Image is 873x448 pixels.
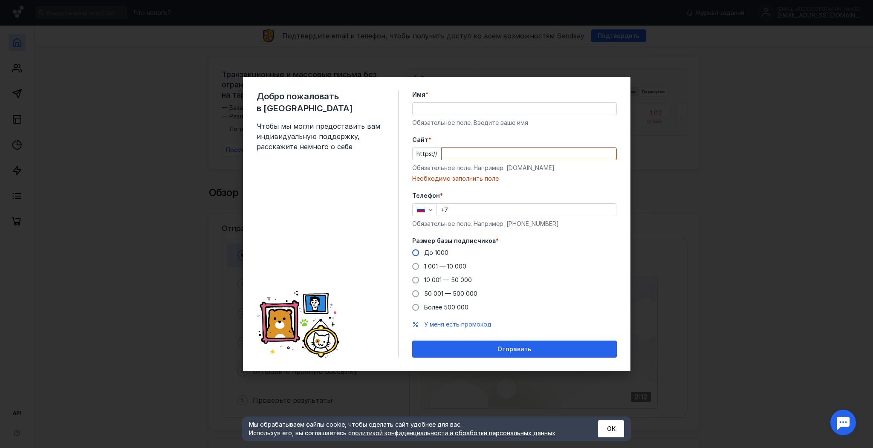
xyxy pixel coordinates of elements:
[412,136,428,144] span: Cайт
[412,90,425,99] span: Имя
[598,420,624,437] button: ОК
[352,429,555,436] a: политикой конфиденциальности и обработки персональных данных
[412,237,496,245] span: Размер базы подписчиков
[412,164,617,172] div: Обязательное поле. Например: [DOMAIN_NAME]
[257,90,384,114] span: Добро пожаловать в [GEOGRAPHIC_DATA]
[412,341,617,358] button: Отправить
[257,121,384,152] span: Чтобы мы могли предоставить вам индивидуальную поддержку, расскажите немного о себе
[424,263,466,270] span: 1 001 — 10 000
[424,303,468,311] span: Более 500 000
[412,174,617,183] div: Необходимо заполнить поле
[424,321,491,328] span: У меня есть промокод
[412,191,440,200] span: Телефон
[424,276,472,283] span: 10 001 — 50 000
[424,249,448,256] span: До 1000
[497,346,531,353] span: Отправить
[424,320,491,329] button: У меня есть промокод
[412,119,617,127] div: Обязательное поле. Введите ваше имя
[412,220,617,228] div: Обязательное поле. Например: [PHONE_NUMBER]
[249,420,577,437] div: Мы обрабатываем файлы cookie, чтобы сделать сайт удобнее для вас. Используя его, вы соглашаетесь c
[424,290,477,297] span: 50 001 — 500 000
